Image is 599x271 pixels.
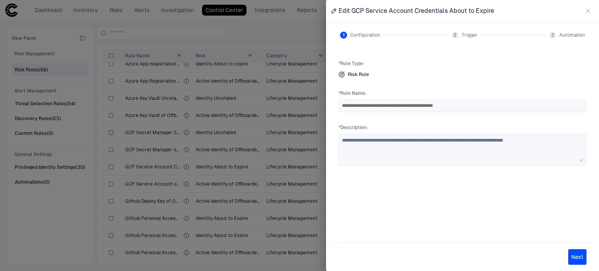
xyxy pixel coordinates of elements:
[350,32,380,38] span: Configuration
[343,32,345,38] span: 1
[348,71,369,78] span: Risk Rule
[568,249,587,265] button: Next
[338,90,587,96] span: Rule Name :
[551,32,554,38] span: 3
[454,32,457,38] span: 2
[338,124,587,131] span: Description :
[462,32,478,38] span: Trigger
[338,60,587,67] span: Rule Type :
[559,32,585,38] span: Automation
[338,7,494,15] span: Edit GCP Service Account Credentials About to Expire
